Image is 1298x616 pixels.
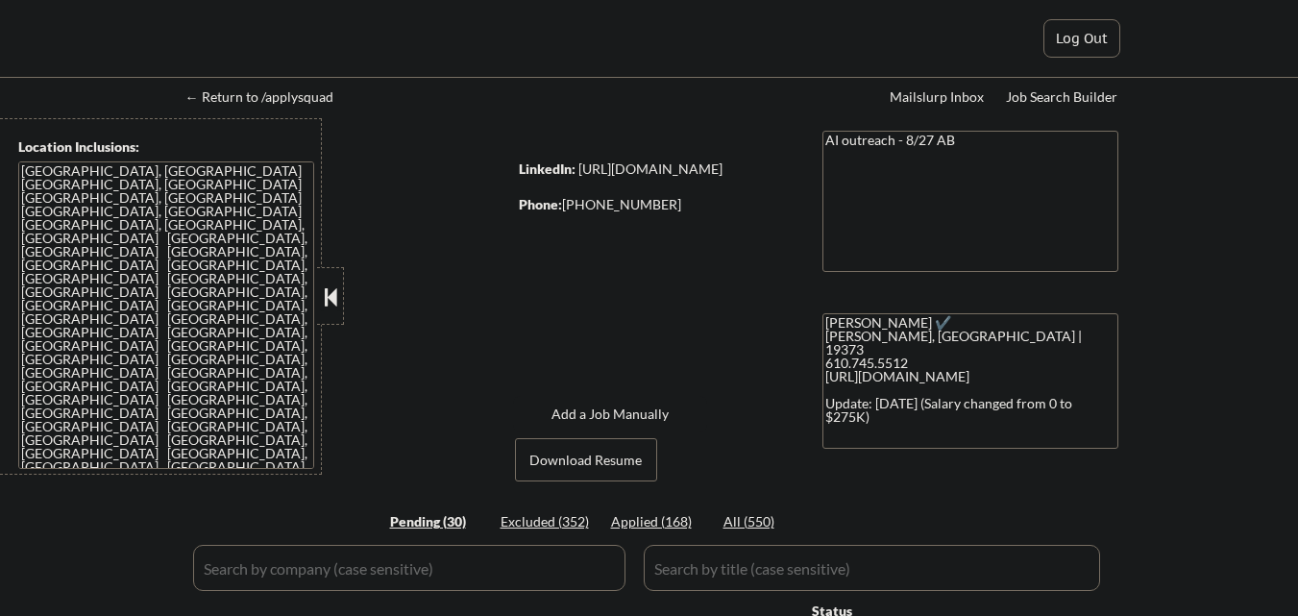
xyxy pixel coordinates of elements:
input: Search by company (case sensitive) [193,545,625,591]
button: Add a Job Manually [513,396,707,432]
strong: LinkedIn: [519,160,576,177]
input: Search by title (case sensitive) [644,545,1100,591]
div: Pending (30) [390,512,486,531]
strong: Phone: [519,196,562,212]
button: Download Resume [515,438,657,481]
a: [URL][DOMAIN_NAME] [578,160,722,177]
div: ← Return to /applysquad [185,90,352,104]
button: Log Out [1043,19,1120,58]
a: ← Return to /applysquad [185,89,352,109]
div: [PHONE_NUMBER] [519,195,791,214]
a: Job Search Builder [1006,89,1118,109]
div: Job Search Builder [1006,90,1118,104]
div: All (550) [723,512,820,531]
div: Applied (168) [611,512,707,531]
a: Mailslurp Inbox [890,89,986,109]
div: Excluded (352) [501,512,597,531]
div: Mailslurp Inbox [890,90,986,104]
div: Location Inclusions: [18,137,314,157]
